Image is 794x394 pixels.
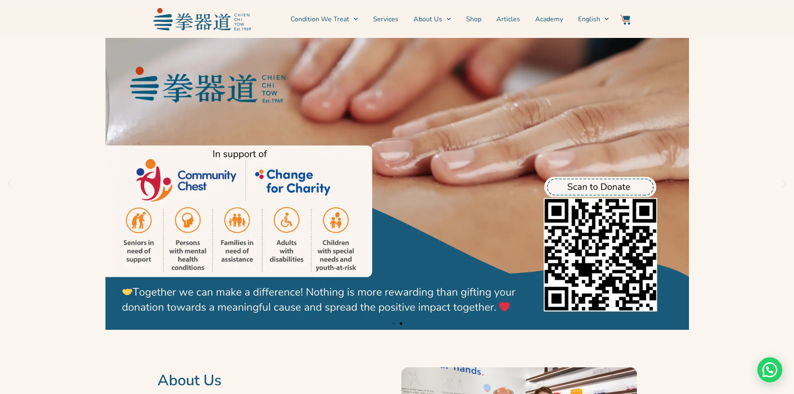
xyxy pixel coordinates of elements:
[413,9,451,30] a: About Us
[496,9,520,30] a: Articles
[255,9,609,30] nav: Menu
[400,322,402,325] span: Go to slide 2
[620,15,630,25] img: Website Icon-03
[578,14,600,24] span: English
[757,357,782,382] div: Need help? WhatsApp contact
[466,9,481,30] a: Shop
[373,9,398,30] a: Services
[578,9,609,30] a: Switch to English
[158,371,393,390] h2: About Us
[4,179,15,189] div: Previous slide
[392,322,395,325] span: Go to slide 1
[535,9,563,30] a: Academy
[291,9,358,30] a: Condition We Treat
[779,179,790,189] div: Next slide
